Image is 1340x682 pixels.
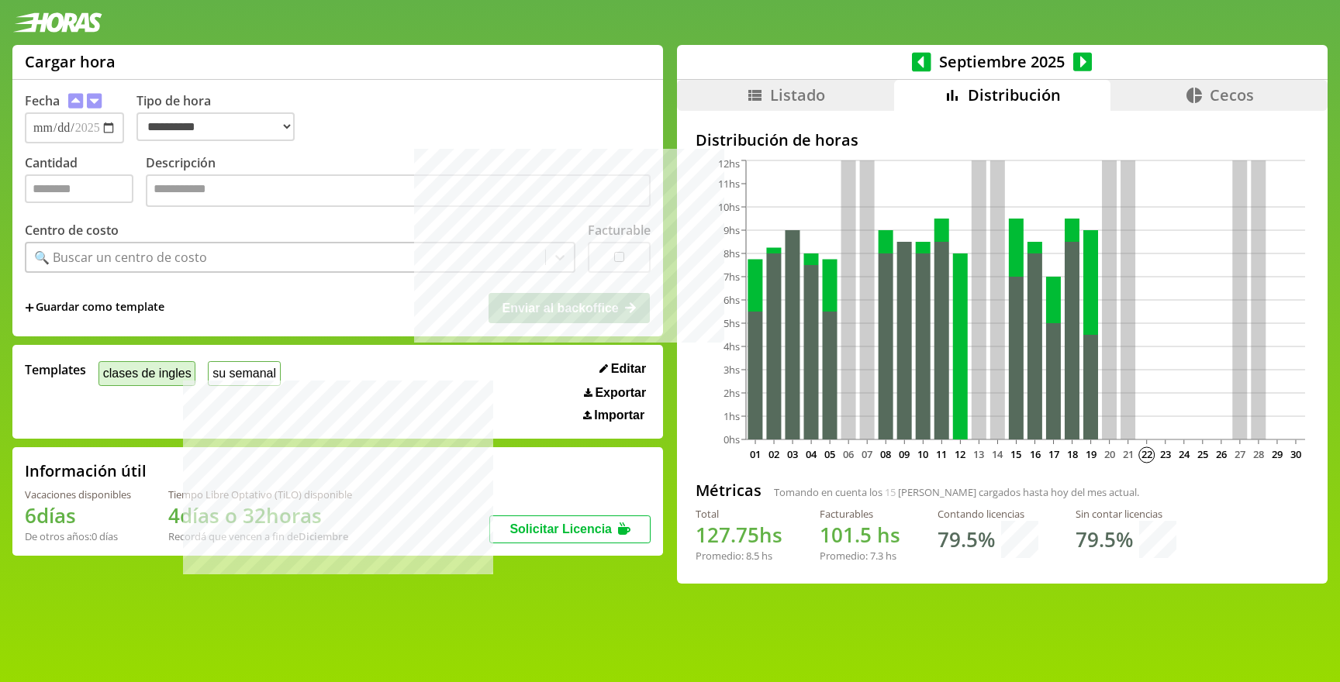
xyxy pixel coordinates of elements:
div: 🔍 Buscar un centro de costo [34,249,207,266]
text: 28 [1253,447,1264,461]
h2: Distribución de horas [696,129,1309,150]
text: 02 [768,447,779,461]
h1: Cargar hora [25,51,116,72]
h2: Métricas [696,480,762,501]
span: Cecos [1210,84,1254,105]
span: Distribución [968,84,1061,105]
h1: 79.5 % [1076,525,1133,553]
div: Facturables [820,507,900,521]
tspan: 12hs [718,157,740,170]
h1: hs [696,521,782,549]
textarea: Descripción [146,174,651,207]
label: Facturable [588,222,651,239]
text: 12 [955,447,965,461]
span: 101.5 [820,521,872,549]
text: 03 [787,447,798,461]
span: Templates [25,361,86,378]
span: Tomando en cuenta los [PERSON_NAME] cargados hasta hoy del mes actual. [774,485,1139,499]
span: +Guardar como template [25,299,164,316]
img: logotipo [12,12,102,33]
text: 05 [824,447,835,461]
span: Importar [594,408,644,422]
div: Contando licencias [938,507,1038,521]
h1: 6 días [25,501,131,529]
div: Tiempo Libre Optativo (TiLO) disponible [168,487,352,501]
tspan: 10hs [718,200,740,214]
text: 07 [862,447,872,461]
text: 30 [1290,447,1301,461]
text: 24 [1179,447,1190,461]
text: 19 [1085,447,1096,461]
text: 13 [973,447,984,461]
text: 26 [1216,447,1227,461]
h1: 4 días o 32 horas [168,501,352,529]
input: Cantidad [25,174,133,203]
div: Total [696,507,782,521]
tspan: 0hs [724,432,740,446]
text: 25 [1197,447,1208,461]
tspan: 9hs [724,223,740,237]
text: 20 [1103,447,1114,461]
text: 21 [1122,447,1133,461]
div: De otros años: 0 días [25,529,131,543]
label: Descripción [146,154,651,211]
tspan: 3hs [724,363,740,377]
button: Exportar [579,385,651,401]
text: 23 [1160,447,1171,461]
h1: hs [820,521,900,549]
text: 29 [1272,447,1283,461]
text: 14 [992,447,1003,461]
text: 11 [936,447,947,461]
div: Promedio: hs [696,549,782,563]
button: clases de ingles [98,361,195,385]
h2: Información útil [25,460,147,481]
b: Diciembre [299,529,348,543]
div: Vacaciones disponibles [25,487,131,501]
span: + [25,299,34,316]
label: Fecha [25,92,60,109]
span: Exportar [595,386,646,400]
span: 15 [885,485,896,499]
h1: 79.5 % [938,525,995,553]
text: 15 [1010,447,1021,461]
button: Editar [595,361,651,377]
tspan: 5hs [724,316,740,330]
span: Listado [770,84,825,105]
text: 27 [1235,447,1245,461]
span: Septiembre 2025 [931,51,1073,72]
span: 127.75 [696,521,759,549]
text: 10 [917,447,928,461]
tspan: 8hs [724,246,740,260]
span: 7.3 [870,549,883,563]
tspan: 2hs [724,386,740,400]
tspan: 4hs [724,339,740,353]
text: 16 [1029,447,1040,461]
div: Recordá que vencen a fin de [168,529,352,543]
tspan: 1hs [724,409,740,423]
tspan: 6hs [724,293,740,307]
text: 09 [899,447,910,461]
button: su semanal [208,361,280,385]
div: Sin contar licencias [1076,507,1176,521]
label: Tipo de hora [136,92,307,143]
text: 18 [1066,447,1077,461]
text: 04 [806,447,817,461]
text: 22 [1141,447,1152,461]
text: 08 [880,447,891,461]
span: 8.5 [746,549,759,563]
span: Editar [611,362,646,376]
label: Centro de costo [25,222,119,239]
span: Solicitar Licencia [509,522,612,536]
select: Tipo de hora [136,112,295,141]
div: Promedio: hs [820,549,900,563]
tspan: 11hs [718,177,740,191]
tspan: 7hs [724,270,740,284]
label: Cantidad [25,154,146,211]
text: 17 [1048,447,1059,461]
button: Solicitar Licencia [489,515,651,543]
text: 06 [843,447,854,461]
text: 01 [750,447,761,461]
